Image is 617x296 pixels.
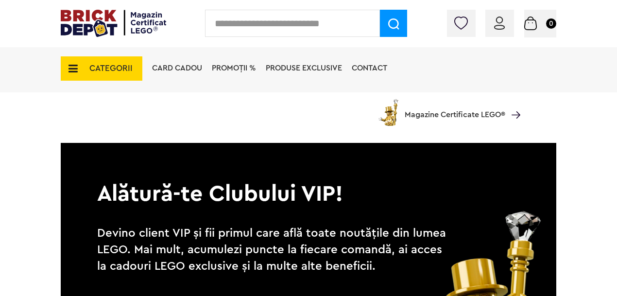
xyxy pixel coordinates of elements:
small: 0 [546,18,556,29]
a: Magazine Certificate LEGO® [505,99,520,106]
a: PROMOȚII % [212,64,256,72]
a: Produse exclusive [266,64,342,72]
a: Card Cadou [152,64,202,72]
p: Devino client VIP și fii primul care află toate noutățile din lumea LEGO. Mai mult, acumulezi pun... [97,225,452,275]
a: Contact [352,64,387,72]
span: CATEGORII [89,64,133,72]
p: Alătură-te Clubului VIP! [61,143,556,209]
span: Magazine Certificate LEGO® [405,97,505,120]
